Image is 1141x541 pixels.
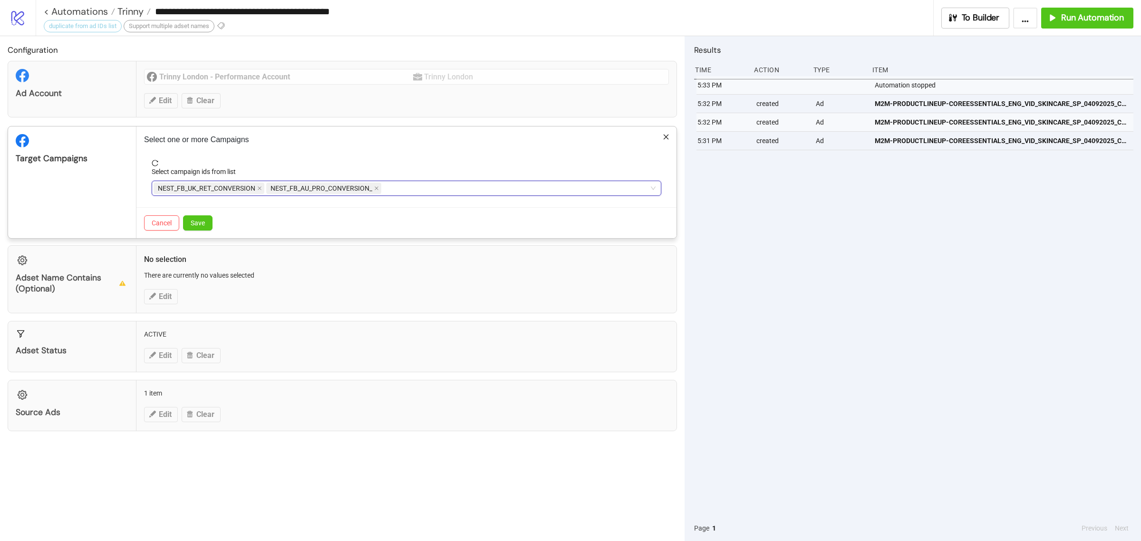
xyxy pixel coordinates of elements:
span: Save [191,219,205,227]
div: Action [753,61,805,79]
span: M2M-PRODUCTLINEUP-COREESSENTIALS_ENG_VID_SKINCARE_SP_04092025_CC_SC16_USP14_TL_ [875,135,1129,146]
div: 5:32 PM [696,113,749,131]
div: Target Campaigns [16,153,128,164]
button: Run Automation [1041,8,1133,29]
span: close [257,186,262,191]
span: NEST_FB_AU_PRO_CONVERSION_ [271,183,372,193]
div: Time [694,61,746,79]
a: M2M-PRODUCTLINEUP-COREESSENTIALS_ENG_VID_SKINCARE_SP_04092025_CC_SC16_USP14_TL_ [875,95,1129,113]
span: Run Automation [1061,12,1124,23]
span: NEST_FB_AU_PRO_CONVERSION_ [266,183,381,194]
a: < Automations [44,7,115,16]
span: M2M-PRODUCTLINEUP-COREESSENTIALS_ENG_VID_SKINCARE_SP_04092025_CC_SC16_USP14_TL_ [875,117,1129,127]
button: Cancel [144,215,179,231]
div: Ad [815,113,867,131]
span: M2M-PRODUCTLINEUP-COREESSENTIALS_ENG_VID_SKINCARE_SP_04092025_CC_SC16_USP14_TL_ [875,98,1129,109]
span: Page [694,523,709,533]
span: NEST_FB_UK_RET_CONVERSION [154,183,264,194]
span: NEST_FB_UK_RET_CONVERSION [158,183,255,193]
span: Cancel [152,219,172,227]
div: created [755,132,808,150]
a: Trinny [115,7,151,16]
div: created [755,113,808,131]
div: created [755,95,808,113]
a: M2M-PRODUCTLINEUP-COREESSENTIALS_ENG_VID_SKINCARE_SP_04092025_CC_SC16_USP14_TL_ [875,132,1129,150]
div: Automation stopped [874,76,1136,94]
span: close [663,134,669,140]
a: M2M-PRODUCTLINEUP-COREESSENTIALS_ENG_VID_SKINCARE_SP_04092025_CC_SC16_USP14_TL_ [875,113,1129,131]
p: Select one or more Campaigns [144,134,669,145]
div: Support multiple adset names [124,20,214,32]
div: duplicate from ad IDs list [44,20,122,32]
span: reload [152,160,661,166]
button: To Builder [941,8,1010,29]
div: 5:31 PM [696,132,749,150]
h2: Configuration [8,44,677,56]
label: Select campaign ids from list [152,166,242,177]
div: Ad [815,95,867,113]
div: Item [871,61,1133,79]
div: 5:32 PM [696,95,749,113]
h2: Results [694,44,1133,56]
span: Trinny [115,5,144,18]
span: close [374,186,379,191]
button: Previous [1079,523,1110,533]
button: Save [183,215,213,231]
div: Ad [815,132,867,150]
span: To Builder [962,12,1000,23]
div: 5:33 PM [696,76,749,94]
div: Type [812,61,865,79]
button: Next [1112,523,1131,533]
button: 1 [709,523,719,533]
button: ... [1013,8,1037,29]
